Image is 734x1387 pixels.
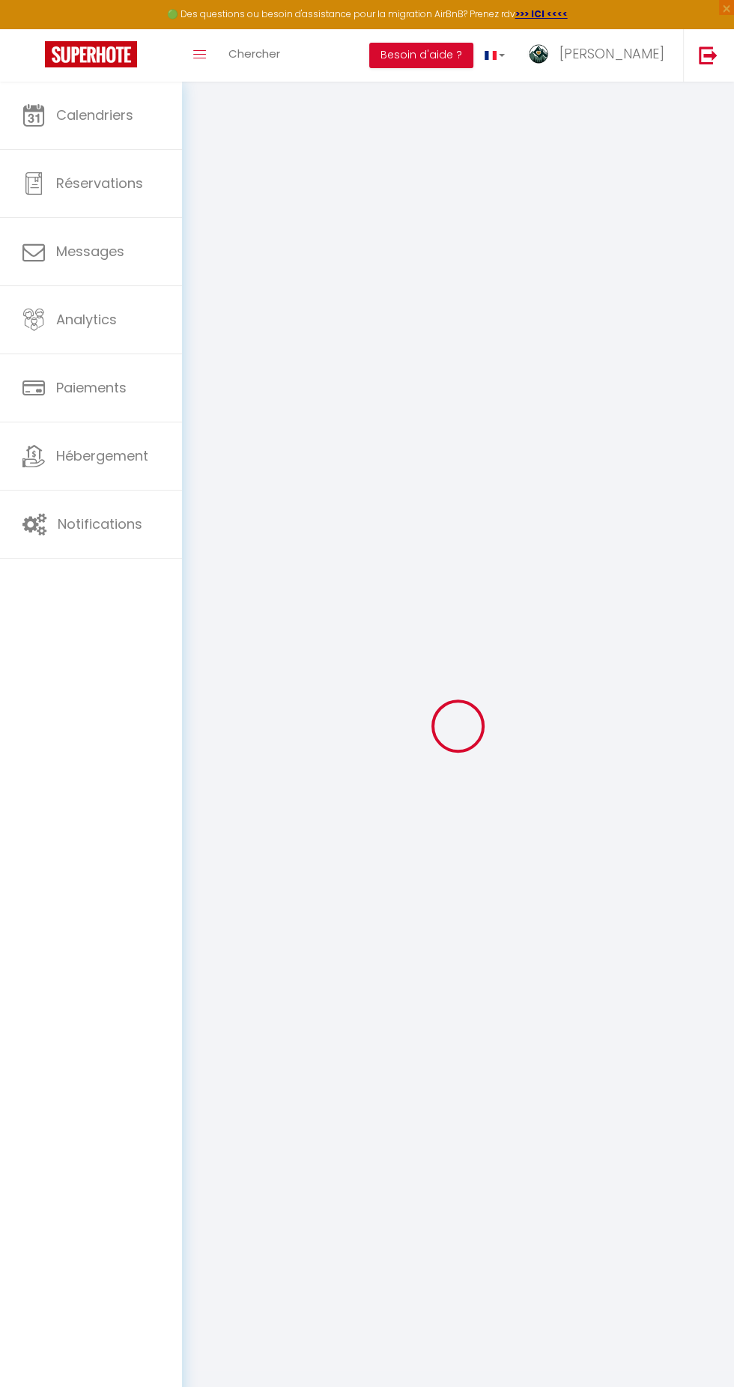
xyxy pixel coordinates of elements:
span: Réservations [56,174,143,192]
button: Besoin d'aide ? [369,43,473,68]
span: Messages [56,242,124,261]
span: Calendriers [56,106,133,124]
span: Hébergement [56,446,148,465]
span: Analytics [56,310,117,329]
span: Chercher [228,46,280,61]
a: ... [PERSON_NAME] [516,29,683,82]
a: Chercher [217,29,291,82]
span: Paiements [56,378,127,397]
span: [PERSON_NAME] [559,44,664,63]
img: logout [699,46,718,64]
img: ... [527,43,550,65]
a: >>> ICI <<<< [515,7,568,20]
span: Notifications [58,515,142,533]
img: Super Booking [45,41,137,67]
